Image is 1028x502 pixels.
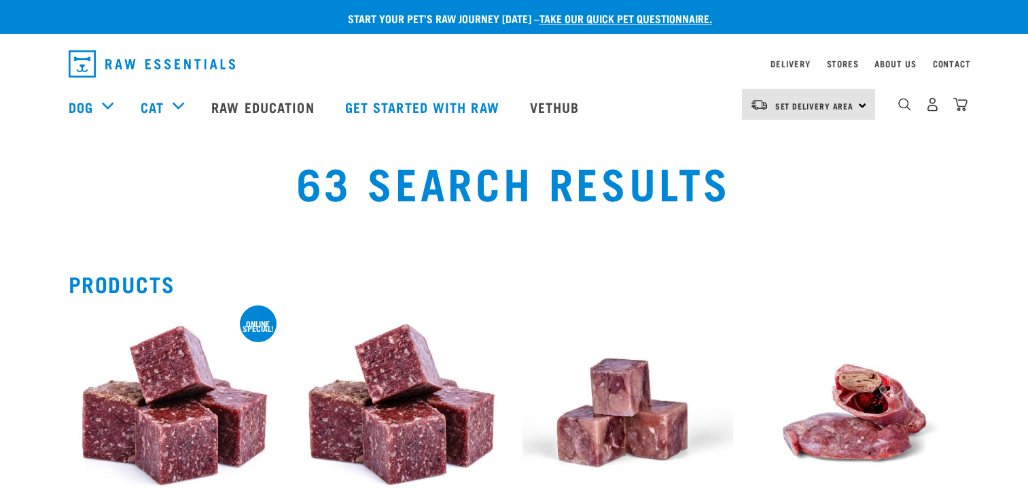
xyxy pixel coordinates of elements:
[933,61,971,66] a: Contact
[240,321,277,331] div: ONLINE SPECIAL!
[898,98,911,111] img: home-icon-1@2x.png
[69,50,235,78] img: Raw Essentials Logo
[539,15,712,21] a: take our quick pet questionnaire.
[332,80,516,134] a: Get started with Raw
[925,97,940,112] img: user.png
[775,103,854,108] span: Set Delivery Area
[58,45,971,83] nav: dropdown navigation
[874,61,916,66] a: About Us
[770,61,810,66] a: Delivery
[827,61,859,66] a: Stores
[196,157,832,206] h1: 63 Search Results
[141,97,164,117] a: Cat
[198,80,331,134] a: Raw Education
[750,99,768,111] img: van-moving.png
[69,97,93,117] a: Dog
[69,271,960,296] h2: Products
[953,97,968,112] img: home-icon@2x.png
[516,80,597,134] a: Vethub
